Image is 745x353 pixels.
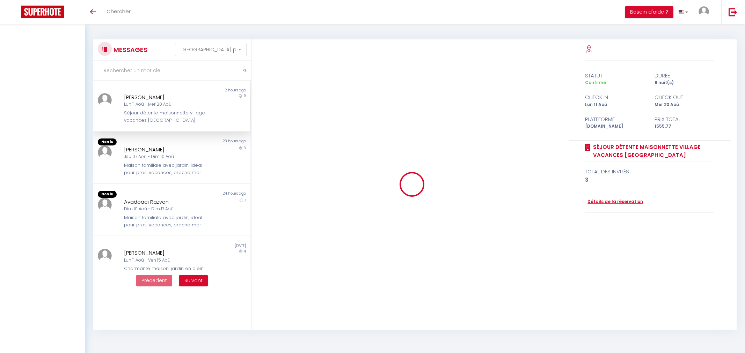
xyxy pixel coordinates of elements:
[107,8,131,15] span: Chercher
[591,143,714,159] a: Séjour détente maisonnette village vacances [GEOGRAPHIC_DATA]
[585,80,606,85] span: Confirmé
[98,249,112,263] img: ...
[585,176,714,184] div: 3
[136,275,172,287] button: Previous
[244,249,246,254] span: 4
[172,88,250,93] div: 2 hours ago
[580,102,650,108] div: Lun 11 Aoû
[98,191,117,198] span: Non lu
[124,206,206,212] div: Dim 10 Aoû - Dim 17 Aoû
[124,93,206,102] div: [PERSON_NAME]
[172,243,250,249] div: [DATE]
[124,198,206,206] div: Avadoaei Razvan
[98,145,112,159] img: ...
[141,277,167,284] span: Précédent
[21,6,64,18] img: Super Booking
[580,72,650,80] div: statut
[650,115,719,123] div: Prix total
[98,138,117,145] span: Non lu
[580,93,650,102] div: check in
[244,145,246,151] span: 3
[580,123,650,130] div: [DOMAIN_NAME]
[580,115,650,123] div: Plateforme
[179,275,208,287] button: Next
[124,249,206,257] div: [PERSON_NAME]
[650,72,719,80] div: durée
[184,277,203,284] span: Suivant
[650,80,719,86] div: 9 nuit(s)
[244,198,246,203] span: 7
[98,198,112,212] img: ...
[124,101,206,108] div: Lun 11 Aoû - Mer 20 Aoû
[650,102,719,108] div: Mer 20 Aoû
[124,110,206,124] div: Séjour détente maisonnette village vacances [GEOGRAPHIC_DATA]
[699,6,709,17] img: ...
[124,214,206,228] div: Maison familiale avec jardin, idéal pour pros, vacances, proche mer
[124,153,206,160] div: Jeu 07 Aoû - Dim 10 Aoû
[112,42,147,58] h3: MESSAGES
[625,6,673,18] button: Besoin d'aide ?
[243,93,246,98] span: 9
[124,145,206,154] div: [PERSON_NAME]
[124,265,206,279] div: Charmante maison, jardin en plein cœur de [GEOGRAPHIC_DATA]
[585,167,714,176] div: total des invités
[172,138,250,145] div: 23 hours ago
[124,162,206,176] div: Maison familiale avec jardin, idéal pour pros, vacances, proche mer
[93,61,251,81] input: Rechercher un mot clé
[172,191,250,198] div: 24 hours ago
[729,8,737,16] img: logout
[650,123,719,130] div: 1555.77
[650,93,719,102] div: check out
[124,257,206,264] div: Lun 11 Aoû - Ven 15 Aoû
[585,198,643,205] a: Détails de la réservation
[98,93,112,107] img: ...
